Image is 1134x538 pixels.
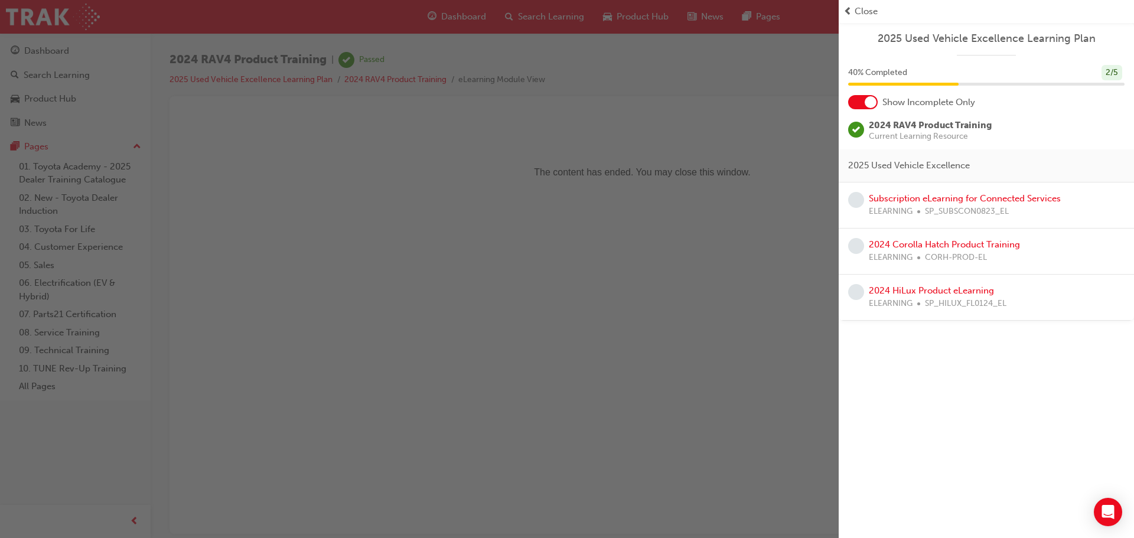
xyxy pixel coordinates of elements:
[848,238,864,254] span: learningRecordVerb_NONE-icon
[869,239,1020,250] a: 2024 Corolla Hatch Product Training
[848,284,864,300] span: learningRecordVerb_NONE-icon
[882,96,975,109] span: Show Incomplete Only
[869,120,992,131] span: 2024 RAV4 Product Training
[848,66,907,80] span: 40 % Completed
[869,132,992,141] span: Current Learning Resource
[925,205,1009,219] span: SP_SUBSCON0823_EL
[869,297,913,311] span: ELEARNING
[5,9,922,63] p: The content has ended. You may close this window.
[848,32,1125,45] a: 2025 Used Vehicle Excellence Learning Plan
[869,285,994,296] a: 2024 HiLux Product eLearning
[925,251,987,265] span: CORH-PROD-EL
[1102,65,1122,81] div: 2 / 5
[843,5,852,18] span: prev-icon
[848,159,970,172] span: 2025 Used Vehicle Excellence
[848,122,864,138] span: learningRecordVerb_PASS-icon
[848,192,864,208] span: learningRecordVerb_NONE-icon
[1094,498,1122,526] div: Open Intercom Messenger
[869,251,913,265] span: ELEARNING
[925,297,1006,311] span: SP_HILUX_FL0124_EL
[843,5,1129,18] button: prev-iconClose
[869,205,913,219] span: ELEARNING
[855,5,878,18] span: Close
[869,193,1061,204] a: Subscription eLearning for Connected Services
